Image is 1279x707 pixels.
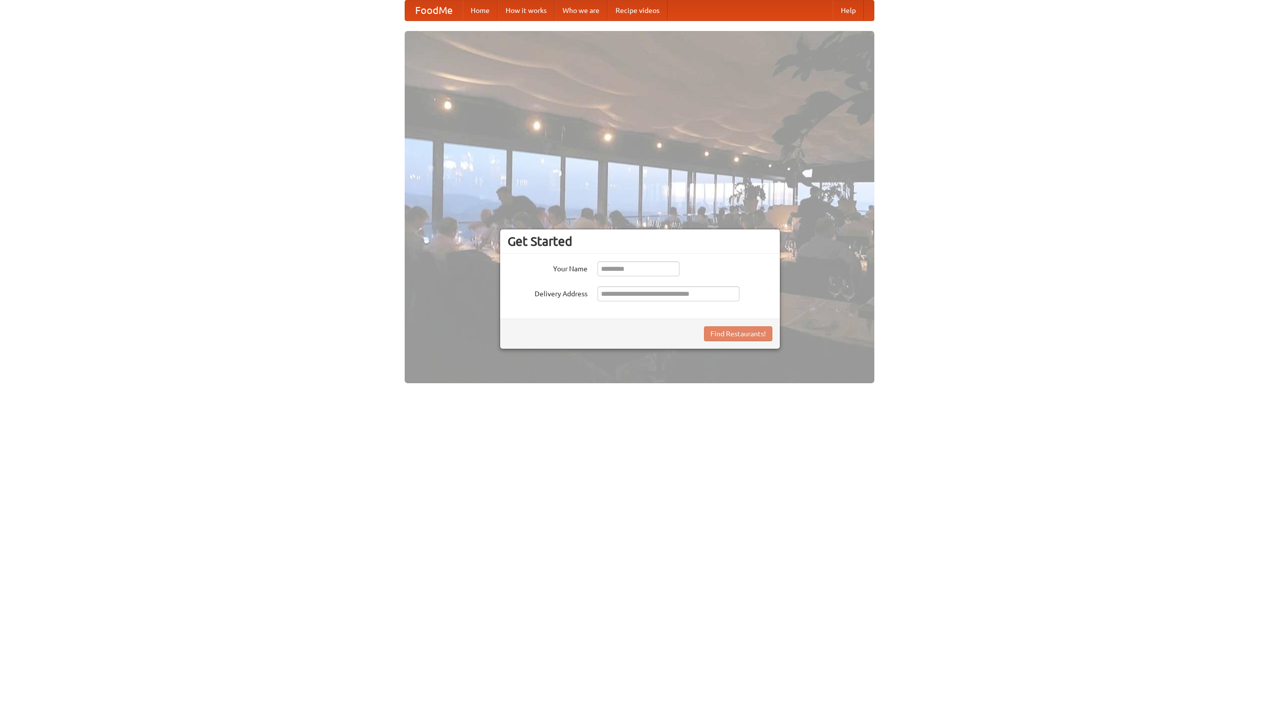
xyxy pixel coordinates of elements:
label: Your Name [508,261,588,274]
a: Home [463,0,498,20]
a: Who we are [555,0,608,20]
a: Recipe videos [608,0,667,20]
h3: Get Started [508,234,772,249]
a: Help [833,0,864,20]
label: Delivery Address [508,286,588,299]
button: Find Restaurants! [704,326,772,341]
a: FoodMe [405,0,463,20]
a: How it works [498,0,555,20]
